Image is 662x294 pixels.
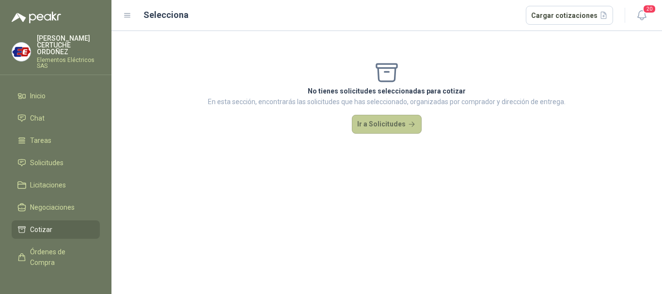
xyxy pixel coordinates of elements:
[143,8,189,22] h2: Selecciona
[30,202,75,213] span: Negociaciones
[526,6,614,25] button: Cargar cotizaciones
[30,135,51,146] span: Tareas
[12,243,100,272] a: Órdenes de Compra
[208,86,566,96] p: No tienes solicitudes seleccionadas para cotizar
[12,198,100,217] a: Negociaciones
[12,43,31,61] img: Company Logo
[643,4,656,14] span: 20
[352,115,422,134] button: Ir a Solicitudes
[30,113,45,124] span: Chat
[12,131,100,150] a: Tareas
[30,91,46,101] span: Inicio
[633,7,650,24] button: 20
[208,96,566,107] p: En esta sección, encontrarás las solicitudes que has seleccionado, organizadas por comprador y di...
[30,247,91,268] span: Órdenes de Compra
[12,109,100,127] a: Chat
[30,180,66,190] span: Licitaciones
[12,12,61,23] img: Logo peakr
[12,220,100,239] a: Cotizar
[30,157,63,168] span: Solicitudes
[12,154,100,172] a: Solicitudes
[37,35,100,55] p: [PERSON_NAME] CERTUCHE ORDOÑEZ
[12,176,100,194] a: Licitaciones
[30,224,52,235] span: Cotizar
[37,57,100,69] p: Elementos Eléctricos SAS
[12,87,100,105] a: Inicio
